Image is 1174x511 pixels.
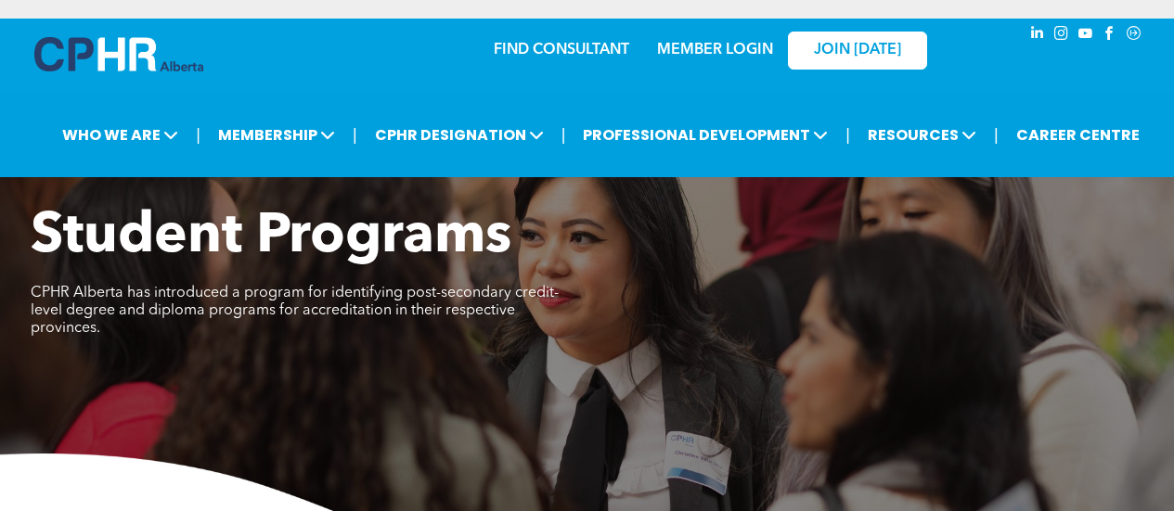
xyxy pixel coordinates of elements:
a: instagram [1051,23,1072,48]
a: FIND CONSULTANT [494,43,629,57]
span: JOIN [DATE] [814,42,901,59]
a: JOIN [DATE] [788,32,927,70]
li: | [561,116,566,154]
a: youtube [1076,23,1096,48]
a: linkedin [1027,23,1048,48]
span: PROFESSIONAL DEVELOPMENT [577,118,833,152]
li: | [196,116,200,154]
li: | [994,116,999,154]
span: RESOURCES [862,118,982,152]
li: | [353,116,357,154]
span: MEMBERSHIP [213,118,341,152]
a: MEMBER LOGIN [657,43,773,57]
span: WHO WE ARE [57,118,184,152]
a: facebook [1100,23,1120,48]
span: CPHR Alberta has introduced a program for identifying post-secondary credit-level degree and dipl... [31,286,559,336]
span: CPHR DESIGNATION [369,118,549,152]
a: CAREER CENTRE [1011,118,1145,152]
span: Student Programs [31,210,511,265]
a: Social network [1124,23,1144,48]
li: | [845,116,850,154]
img: A blue and white logo for cp alberta [34,37,203,71]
